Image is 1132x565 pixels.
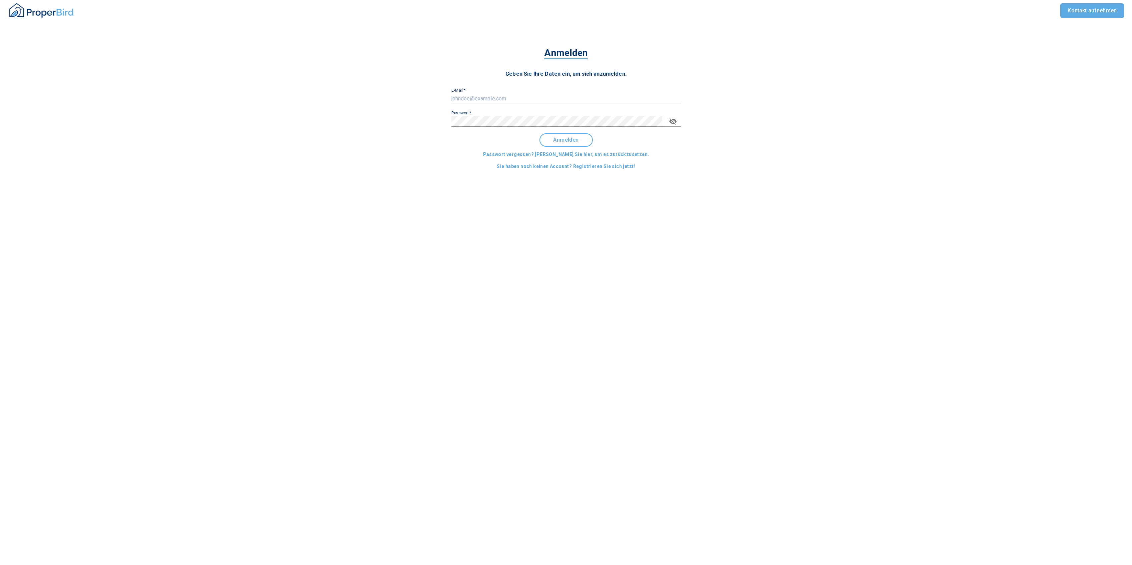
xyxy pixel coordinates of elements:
img: ProperBird Logo and Home Button [8,2,75,19]
label: Passwort [451,111,471,115]
span: Sie haben noch keinen Account? Registrieren Sie sich jetzt! [497,162,635,171]
label: E-Mail [451,88,465,92]
span: Geben Sie Ihre Daten ein, um sich anzumelden: [505,71,627,77]
a: Kontakt aufnehmen [1060,3,1124,18]
input: johndoe@example.com [451,93,681,104]
button: toggle password visibility [665,113,681,129]
button: Passwort vergessen? [PERSON_NAME] Sie hier, um es zurückzusetzen. [480,148,652,161]
span: Anmelden [544,47,588,59]
button: Anmelden [539,133,593,147]
span: Passwort vergessen? [PERSON_NAME] Sie hier, um es zurückzusetzen. [483,150,649,159]
span: Anmelden [545,137,587,143]
button: Sie haben noch keinen Account? Registrieren Sie sich jetzt! [494,160,638,173]
button: ProperBird Logo and Home Button [8,0,75,21]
